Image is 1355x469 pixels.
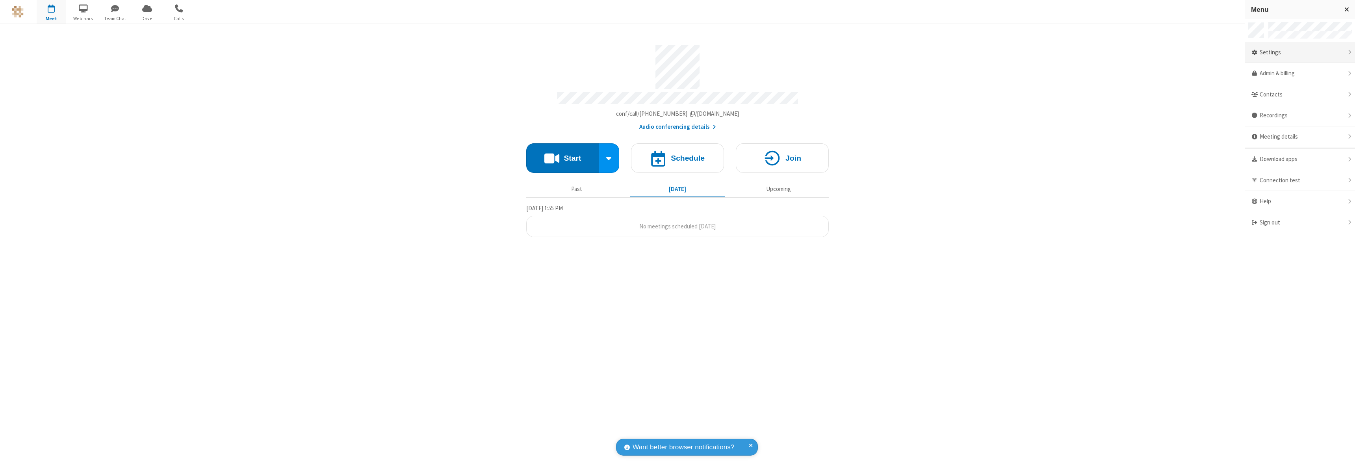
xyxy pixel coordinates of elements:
span: Webinars [69,15,98,22]
h3: Menu [1251,6,1337,13]
button: Schedule [631,143,724,173]
button: [DATE] [630,182,725,196]
section: Today's Meetings [526,204,829,237]
button: Start [526,143,599,173]
span: Team Chat [100,15,130,22]
div: Meeting details [1245,126,1355,148]
span: Calls [164,15,194,22]
button: Copy my meeting room linkCopy my meeting room link [616,109,739,119]
button: Upcoming [731,182,826,196]
h4: Schedule [671,154,705,162]
span: Copy my meeting room link [616,110,739,117]
h4: Start [564,154,581,162]
button: Join [736,143,829,173]
iframe: Chat [1335,449,1349,463]
div: Connection test [1245,170,1355,191]
div: Sign out [1245,212,1355,233]
span: Want better browser notifications? [633,442,734,452]
button: Audio conferencing details [639,122,716,132]
button: Past [529,182,624,196]
div: Start conference options [599,143,620,173]
section: Account details [526,39,829,132]
div: Help [1245,191,1355,212]
div: Contacts [1245,84,1355,106]
div: Settings [1245,42,1355,63]
span: Meet [37,15,66,22]
h4: Join [785,154,801,162]
img: QA Selenium DO NOT DELETE OR CHANGE [12,6,24,18]
span: Drive [132,15,162,22]
a: Admin & billing [1245,63,1355,84]
div: Recordings [1245,105,1355,126]
span: No meetings scheduled [DATE] [639,222,716,230]
span: [DATE] 1:55 PM [526,204,563,212]
div: Download apps [1245,149,1355,170]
